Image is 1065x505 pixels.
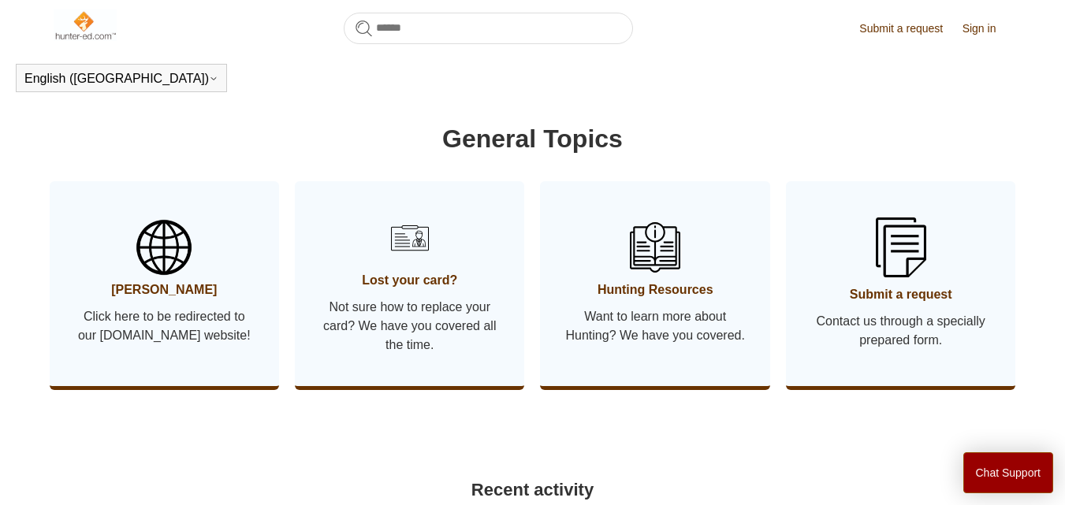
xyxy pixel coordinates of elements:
[54,477,1012,503] h2: Recent activity
[54,9,117,41] img: Hunter-Ed Help Center home page
[859,20,959,37] a: Submit a request
[876,217,926,278] img: 01HZPCYSSKB2GCFG1V3YA1JVB9
[318,298,501,355] span: Not sure how to replace your card? We have you covered all the time.
[344,13,633,44] input: Search
[24,72,218,86] button: English ([GEOGRAPHIC_DATA])
[385,213,435,263] img: 01HZPCYSH6ZB6VTWVB6HCD0F6B
[73,307,255,345] span: Click here to be redirected to our [DOMAIN_NAME] website!
[73,280,255,299] span: [PERSON_NAME]
[786,181,1015,386] a: Submit a request Contact us through a specially prepared form.
[318,271,501,290] span: Lost your card?
[810,285,992,304] span: Submit a request
[564,307,746,345] span: Want to learn more about Hunting? We have you covered.
[540,181,769,386] a: Hunting Resources Want to learn more about Hunting? We have you covered.
[564,280,746,299] span: Hunting Resources
[963,20,1012,37] a: Sign in
[136,220,192,275] img: 01HZPCYSBW5AHTQ31RY2D2VRJS
[810,312,992,350] span: Contact us through a specially prepared form.
[50,181,279,386] a: [PERSON_NAME] Click here to be redirected to our [DOMAIN_NAME] website!
[54,120,1012,158] h1: General Topics
[295,181,524,386] a: Lost your card? Not sure how to replace your card? We have you covered all the time.
[630,222,680,273] img: 01HZPCYSN9AJKKHAEXNV8VQ106
[963,452,1054,493] button: Chat Support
